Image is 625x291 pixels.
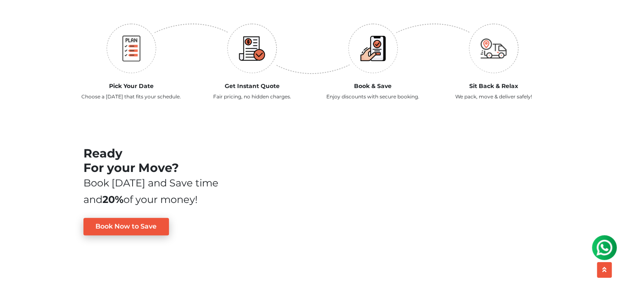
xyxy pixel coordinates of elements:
[440,93,548,100] p: We pack, move & deliver safely!
[346,21,400,75] img: boxigo_packers_and_movers_circle_icon
[118,35,144,61] img: boxigo_packers_and_movers_plan
[319,93,428,100] p: Enjoy discounts with secure booking.
[481,38,507,58] img: boxigo_packers_and_movers_move
[240,124,542,255] iframe: YouTube video player
[225,21,279,75] img: boxigo_packers_and_movers_circle_icon
[77,93,186,100] p: Choose a [DATE] that fits your schedule.
[319,83,428,90] h5: Book & Save
[77,83,186,90] h5: Pick Your Date
[198,93,307,100] p: Fair pricing, no hidden charges.
[83,175,228,208] div: Book [DATE] and Save time and of your money!
[467,21,521,75] img: boxigo_packers_and_movers_circle_icon
[360,35,386,61] img: boxigo_packers_and_movers_book
[597,262,612,278] button: scroll up
[83,146,228,175] h2: Ready For your Move?
[440,83,548,90] h5: Sit Back & Relax
[102,193,124,205] b: 20%
[83,218,169,235] a: Book Now to Save
[105,21,159,75] img: boxigo_packers_and_movers_circle_icon
[8,8,25,25] img: whatsapp-icon.svg
[239,35,265,61] img: boxigo_packers_and_movers_compare
[198,83,307,90] h5: Get Instant Quote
